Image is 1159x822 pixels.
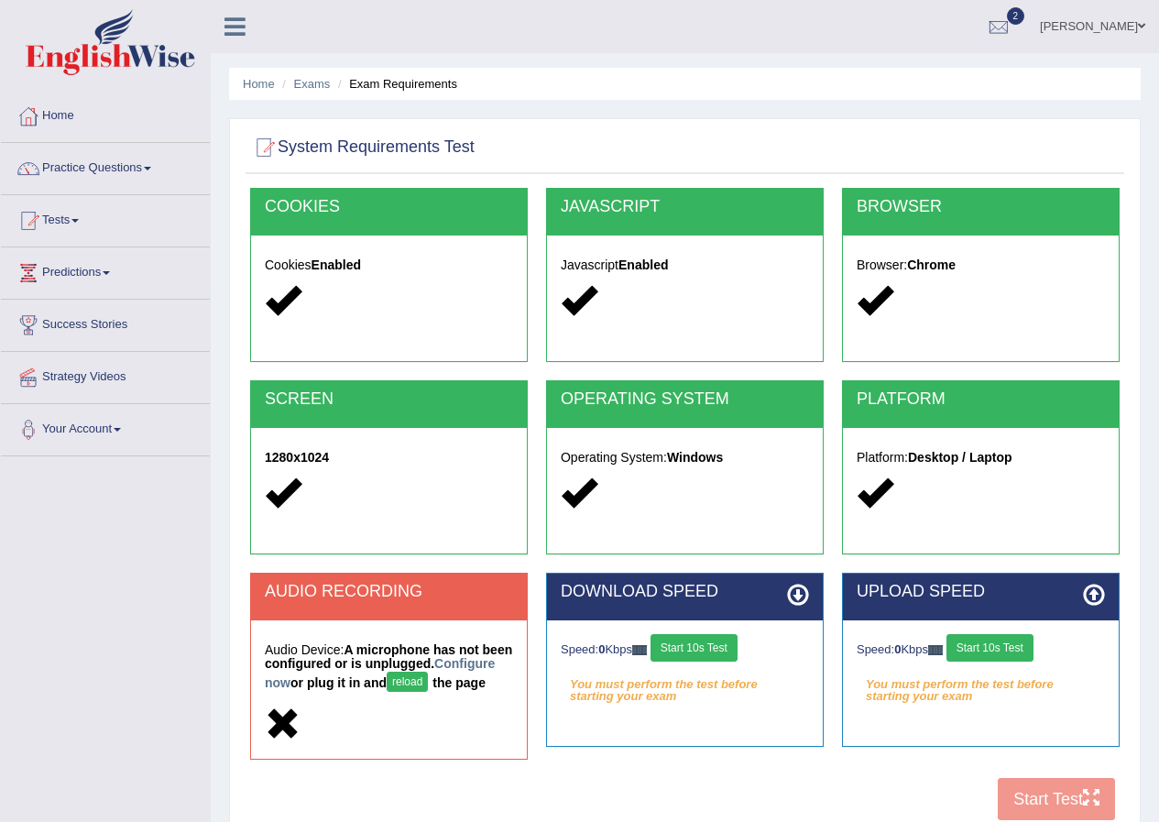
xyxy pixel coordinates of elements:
[250,134,475,161] h2: System Requirements Test
[1,91,210,137] a: Home
[561,198,809,216] h2: JAVASCRIPT
[618,258,668,272] strong: Enabled
[857,451,1105,465] h5: Platform:
[1,247,210,293] a: Predictions
[265,390,513,409] h2: SCREEN
[243,77,275,91] a: Home
[907,258,956,272] strong: Chrome
[857,634,1105,666] div: Speed: Kbps
[1007,7,1025,25] span: 2
[561,634,809,666] div: Speed: Kbps
[1,404,210,450] a: Your Account
[561,451,809,465] h5: Operating System:
[333,75,457,93] li: Exam Requirements
[946,634,1033,662] button: Start 10s Test
[265,450,329,465] strong: 1280x1024
[857,583,1105,601] h2: UPLOAD SPEED
[598,642,605,656] strong: 0
[1,352,210,398] a: Strategy Videos
[561,258,809,272] h5: Javascript
[1,195,210,241] a: Tests
[1,143,210,189] a: Practice Questions
[312,258,361,272] strong: Enabled
[265,198,513,216] h2: COOKIES
[857,198,1105,216] h2: BROWSER
[857,671,1105,698] em: You must perform the test before starting your exam
[1,300,210,345] a: Success Stories
[265,643,513,696] h5: Audio Device:
[561,583,809,601] h2: DOWNLOAD SPEED
[632,645,647,655] img: ajax-loader-fb-connection.gif
[857,390,1105,409] h2: PLATFORM
[857,258,1105,272] h5: Browser:
[667,450,723,465] strong: Windows
[265,258,513,272] h5: Cookies
[561,390,809,409] h2: OPERATING SYSTEM
[265,656,495,690] a: Configure now
[387,672,428,692] button: reload
[894,642,901,656] strong: 0
[908,450,1012,465] strong: Desktop / Laptop
[265,642,512,690] strong: A microphone has not been configured or is unplugged. or plug it in and the page
[265,583,513,601] h2: AUDIO RECORDING
[651,634,738,662] button: Start 10s Test
[294,77,331,91] a: Exams
[928,645,943,655] img: ajax-loader-fb-connection.gif
[561,671,809,698] em: You must perform the test before starting your exam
